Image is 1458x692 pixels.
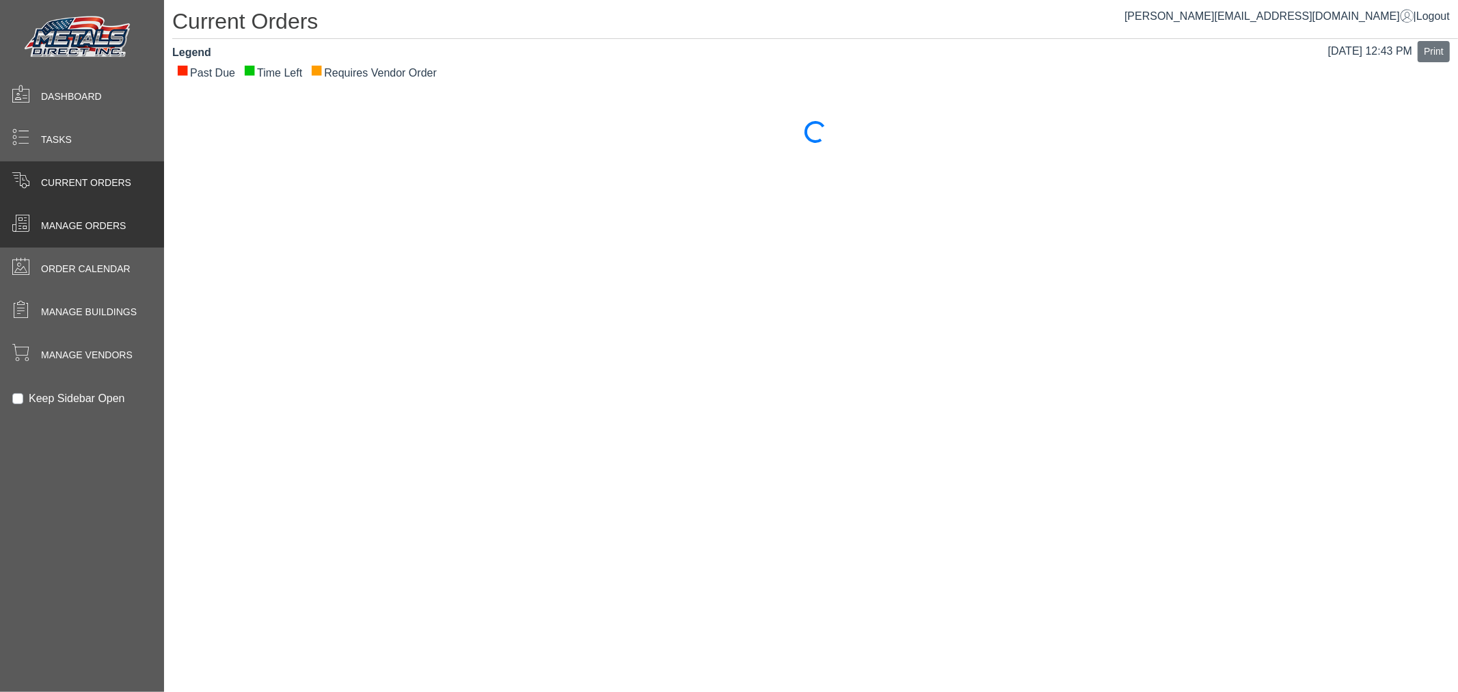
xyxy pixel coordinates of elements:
a: [PERSON_NAME][EMAIL_ADDRESS][DOMAIN_NAME] [1124,10,1414,22]
span: Current Orders [41,176,131,190]
div: ■ [310,65,323,75]
button: Print [1418,41,1450,62]
h1: Current Orders [172,8,1458,39]
span: Dashboard [41,90,102,104]
img: Metals Direct Inc Logo [21,12,137,63]
div: | [1124,8,1450,25]
span: [DATE] 12:43 PM [1328,45,1412,57]
div: Past Due [176,65,235,81]
div: ■ [176,65,189,75]
div: Time Left [243,65,302,81]
span: Logout [1416,10,1450,22]
label: Keep Sidebar Open [29,390,125,407]
span: Manage Orders [41,219,126,233]
span: Manage Buildings [41,305,137,319]
span: Order Calendar [41,262,131,276]
strong: Legend [172,46,211,58]
div: ■ [243,65,256,75]
span: Tasks [41,133,72,147]
div: Requires Vendor Order [310,65,437,81]
span: Manage Vendors [41,348,133,362]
